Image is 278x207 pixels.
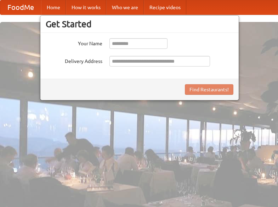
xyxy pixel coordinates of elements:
[144,0,186,15] a: Recipe videos
[66,0,106,15] a: How it works
[46,19,233,29] h3: Get Started
[185,84,233,95] button: Find Restaurants!
[0,0,41,15] a: FoodMe
[46,56,102,65] label: Delivery Address
[41,0,66,15] a: Home
[46,38,102,47] label: Your Name
[106,0,144,15] a: Who we are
